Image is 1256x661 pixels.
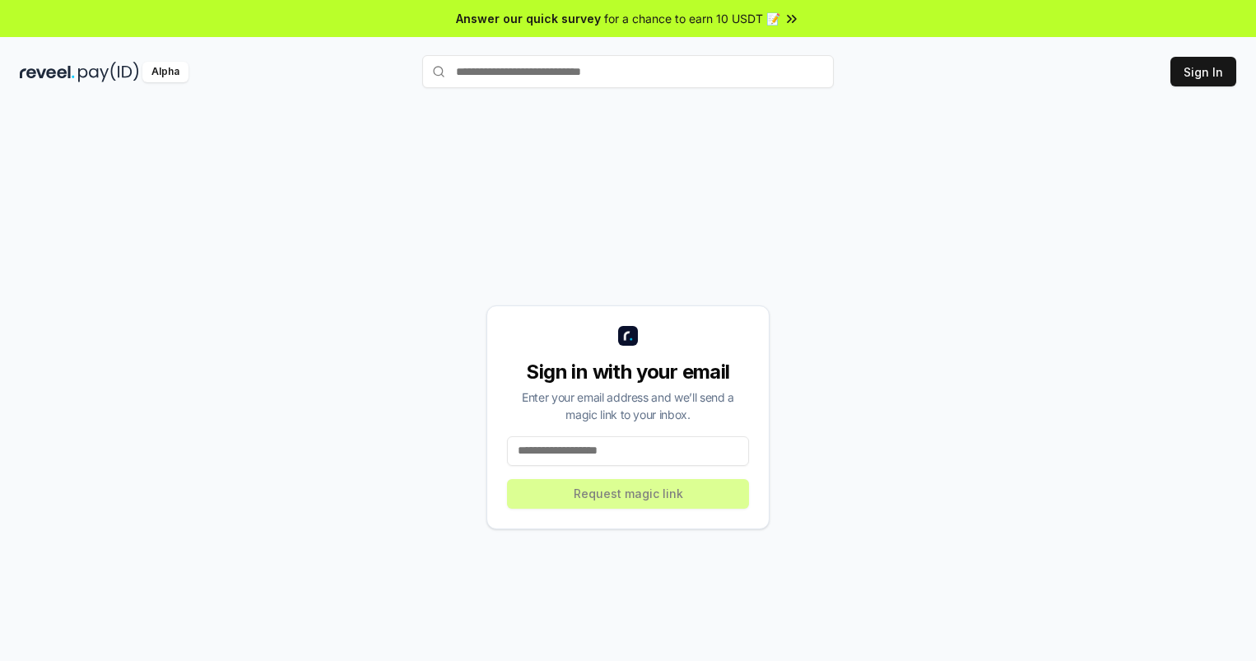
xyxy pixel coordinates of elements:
div: Alpha [142,62,188,82]
div: Sign in with your email [507,359,749,385]
img: pay_id [78,62,139,82]
span: Answer our quick survey [456,10,601,27]
img: logo_small [618,326,638,346]
button: Sign In [1170,57,1236,86]
span: for a chance to earn 10 USDT 📝 [604,10,780,27]
img: reveel_dark [20,62,75,82]
div: Enter your email address and we’ll send a magic link to your inbox. [507,389,749,423]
